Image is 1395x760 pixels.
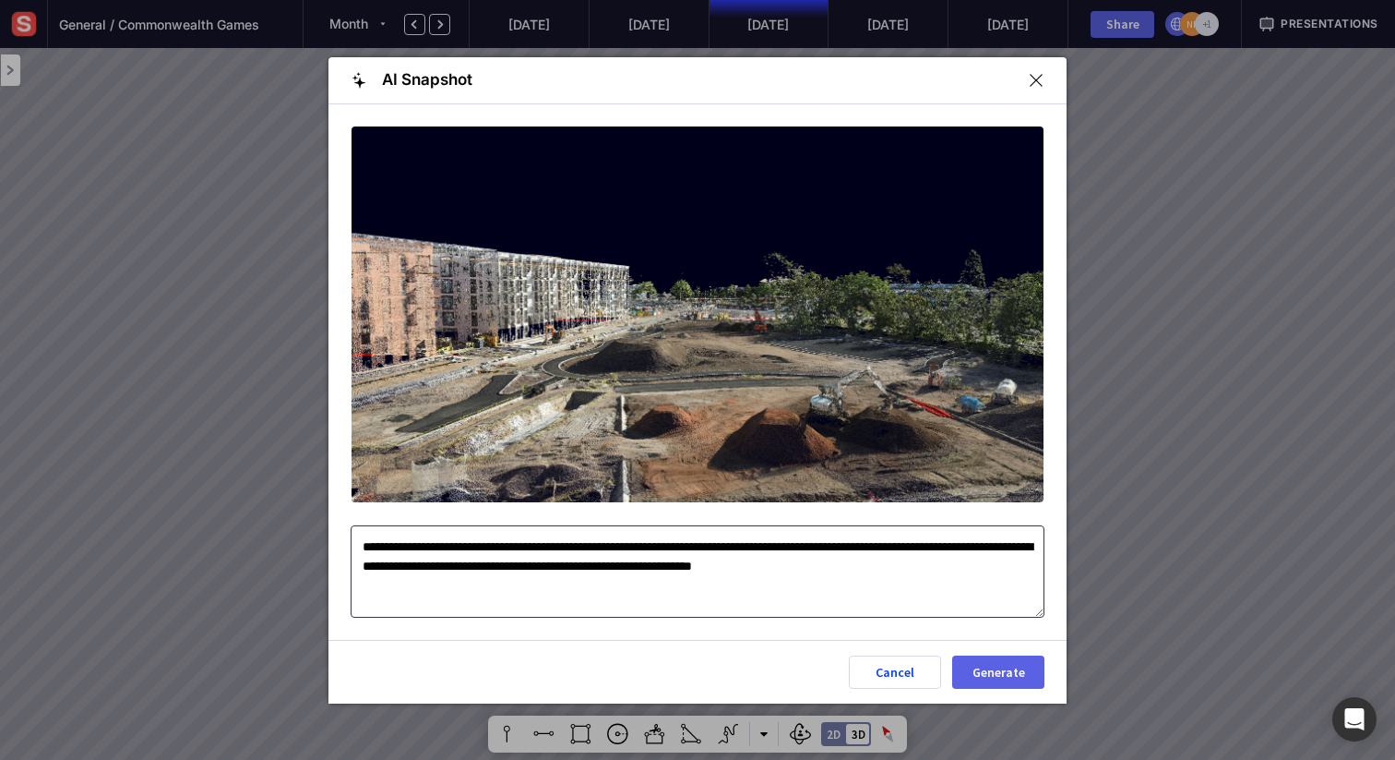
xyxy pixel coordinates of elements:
[864,666,925,679] div: Cancel
[352,127,1043,503] img: AI Enhanced Snapshot
[1332,697,1377,742] div: Open Intercom Messenger
[968,666,1029,679] div: Generate
[849,656,941,689] button: Cancel
[952,656,1044,689] button: Generate
[351,72,472,89] div: AI Snapshot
